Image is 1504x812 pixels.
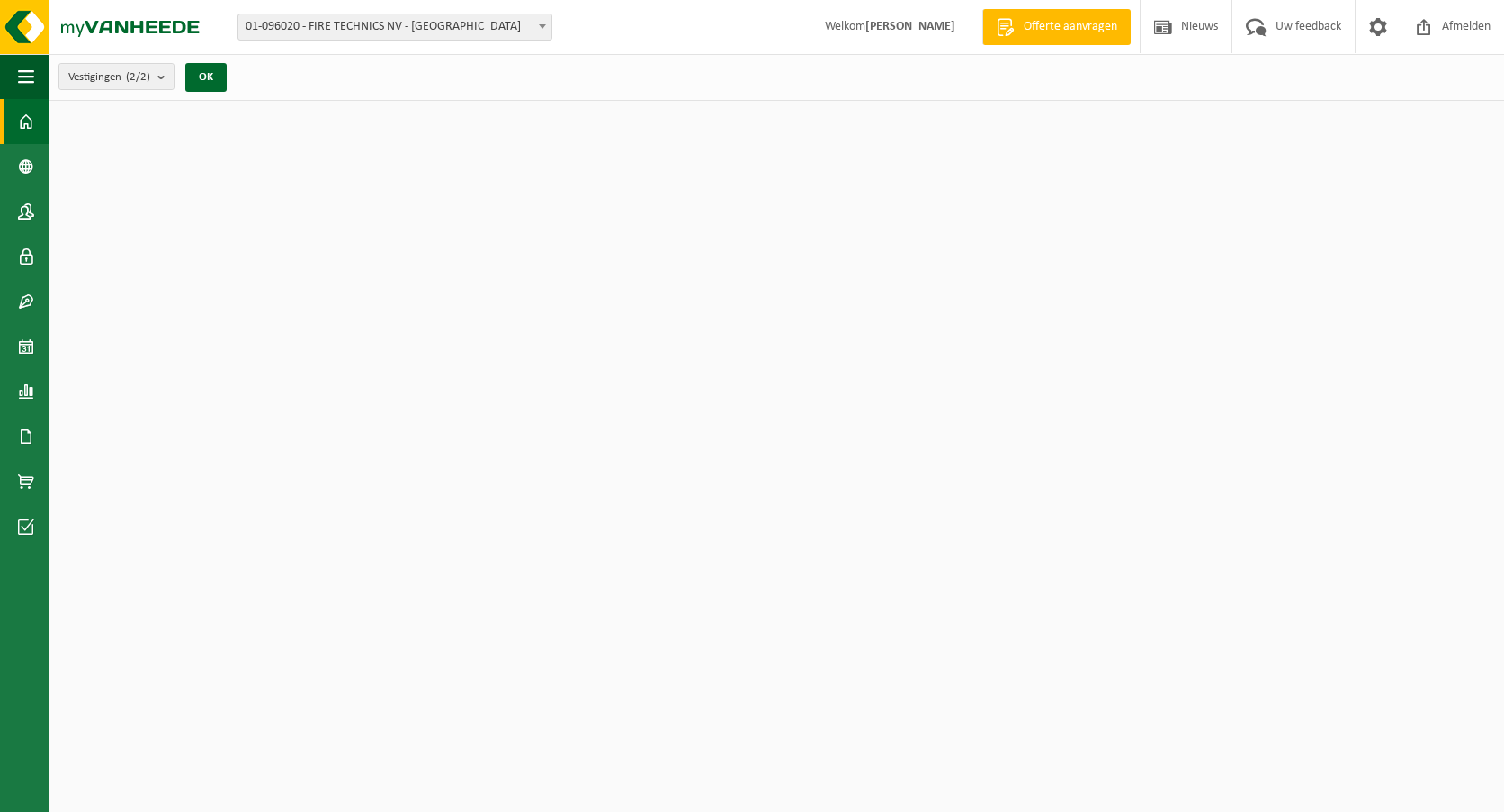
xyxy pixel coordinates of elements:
[238,14,551,40] span: 01-096020 - FIRE TECHNICS NV - OOSTENDE
[68,64,150,91] span: Vestigingen
[185,63,227,92] button: OK
[237,14,552,41] span: 01-096020 - FIRE TECHNICS NV - OOSTENDE
[865,20,955,33] strong: [PERSON_NAME]
[58,63,175,90] button: Vestigingen(2/2)
[1019,18,1122,36] span: Offerte aanvragen
[126,71,150,83] count: (2/2)
[982,9,1131,45] a: Offerte aanvragen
